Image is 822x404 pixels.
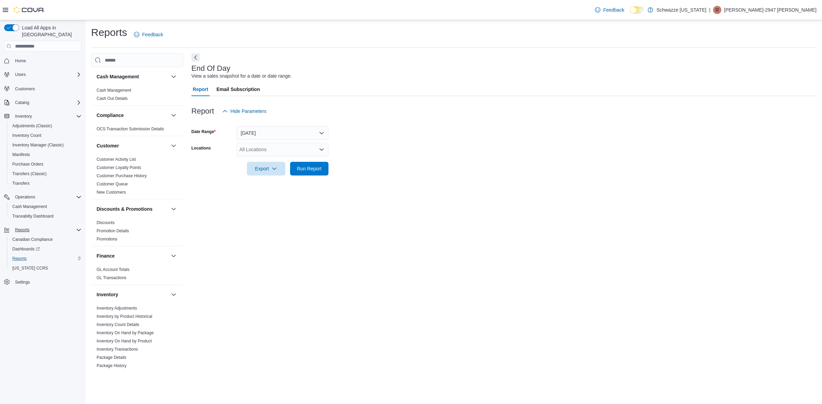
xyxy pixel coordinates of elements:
[97,252,115,259] h3: Finance
[15,100,29,105] span: Catalog
[97,88,131,93] a: Cash Management
[12,99,82,107] span: Catalog
[7,179,84,188] button: Transfers
[97,173,147,178] a: Customer Purchase History
[91,265,183,285] div: Finance
[97,314,152,319] span: Inventory by Product Historical
[592,3,627,17] a: Feedback
[713,6,721,14] div: Isaac-2947 Beltran
[247,162,285,175] button: Export
[12,278,82,286] span: Settings
[12,171,47,177] span: Transfers (Classic)
[97,275,126,280] a: GL Transactions
[290,162,328,175] button: Run Report
[12,226,32,234] button: Reports
[97,73,139,80] h3: Cash Management
[97,157,136,162] a: Customer Activity List
[97,305,137,311] span: Inventory Adjustments
[715,6,719,14] span: I2
[1,98,84,107] button: Catalog
[97,267,129,272] span: GL Account Totals
[10,160,46,168] a: Purchase Orders
[15,86,35,92] span: Customers
[10,170,49,178] a: Transfers (Classic)
[7,235,84,244] button: Canadian Compliance
[91,26,127,39] h1: Reports
[10,179,82,187] span: Transfers
[10,203,82,211] span: Cash Management
[97,182,128,186] a: Customer Queue
[97,96,128,101] a: Cash Out Details
[97,237,117,242] a: Promotions
[10,131,44,140] a: Inventory Count
[97,355,126,360] a: Package Details
[12,112,82,120] span: Inventory
[97,112,124,119] h3: Compliance
[12,57,29,65] a: Home
[170,252,178,260] button: Finance
[97,267,129,272] a: GL Account Totals
[12,56,82,65] span: Home
[12,204,47,209] span: Cash Management
[91,155,183,199] div: Customer
[97,112,168,119] button: Compliance
[10,141,66,149] a: Inventory Manager (Classic)
[12,70,82,79] span: Users
[12,70,28,79] button: Users
[97,190,126,195] a: New Customers
[97,363,126,368] a: Package History
[12,161,43,167] span: Purchase Orders
[724,6,817,14] p: [PERSON_NAME]-2947 [PERSON_NAME]
[297,165,322,172] span: Run Report
[10,160,82,168] span: Purchase Orders
[12,152,30,157] span: Manifests
[12,142,64,148] span: Inventory Manager (Classic)
[10,151,33,159] a: Manifests
[12,246,40,252] span: Dashboards
[12,265,48,271] span: [US_STATE] CCRS
[15,72,26,77] span: Users
[97,142,119,149] h3: Customer
[7,211,84,221] button: Traceabilty Dashboard
[15,279,30,285] span: Settings
[97,206,152,212] h3: Discounts & Promotions
[10,255,29,263] a: Reports
[10,264,82,272] span: Washington CCRS
[170,142,178,150] button: Customer
[10,203,50,211] a: Cash Management
[12,278,33,286] a: Settings
[237,126,328,140] button: [DATE]
[1,70,84,79] button: Users
[97,330,154,336] span: Inventory On Hand by Package
[1,225,84,235] button: Reports
[191,73,292,80] div: View a sales snapshot for a date or date range.
[10,235,55,244] a: Canadian Compliance
[14,6,45,13] img: Cova
[12,181,29,186] span: Transfers
[91,86,183,105] div: Cash Management
[97,165,141,170] span: Customer Loyalty Points
[15,194,35,200] span: Operations
[7,244,84,254] a: Dashboards
[191,107,214,115] h3: Report
[170,73,178,81] button: Cash Management
[10,235,82,244] span: Canadian Compliance
[131,28,166,41] a: Feedback
[7,202,84,211] button: Cash Management
[7,150,84,159] button: Manifests
[170,290,178,299] button: Inventory
[97,173,147,179] span: Customer Purchase History
[251,162,281,175] span: Export
[191,145,211,151] label: Locations
[1,277,84,287] button: Settings
[12,99,32,107] button: Catalog
[191,64,231,73] h3: End Of Day
[191,53,200,62] button: Next
[170,111,178,119] button: Compliance
[231,108,266,115] span: Hide Parameters
[97,347,138,352] span: Inventory Transactions
[10,122,55,130] a: Adjustments (Classic)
